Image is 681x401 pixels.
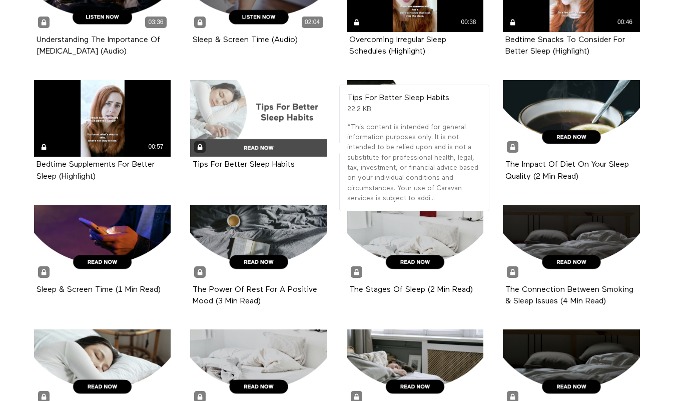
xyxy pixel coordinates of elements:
[190,80,327,157] a: Tips For Better Sleep Habits
[193,36,298,44] a: Sleep & Screen Time (Audio)
[34,205,171,282] a: Sleep & Screen Time (1 Min Read)
[503,205,640,282] a: The Connection Between Smoking & Sleep Issues (4 Min Read)
[503,80,640,157] a: The Impact Of Diet On Your Sleep Quality (2 Min Read)
[302,17,323,28] div: 02:04
[505,36,625,56] strong: Bedtime Snacks To Consider For Better Sleep (Highlight)
[347,80,484,157] a: Sleep Hygiene
[37,36,160,55] a: Understanding The Importance Of [MEDICAL_DATA] (Audio)
[458,17,479,28] div: 00:38
[349,286,473,294] strong: The Stages Of Sleep (2 Min Read)
[349,286,473,293] a: The Stages Of Sleep (2 Min Read)
[145,141,167,153] div: 00:57
[37,36,160,56] strong: Understanding The Importance Of Melatonin (Audio)
[349,36,446,56] strong: Overcoming Irregular Sleep Schedules (Highlight)
[347,122,481,203] p: *This content is intended for general information purposes only. It is not intended to be relied ...
[505,286,633,305] a: The Connection Between Smoking & Sleep Issues (4 Min Read)
[37,286,161,294] strong: Sleep & Screen Time (1 Min Read)
[505,161,629,180] a: The Impact Of Diet On Your Sleep Quality (2 Min Read)
[347,106,371,113] span: 22.2 KB
[505,36,625,55] a: Bedtime Snacks To Consider For Better Sleep (Highlight)
[37,161,155,180] a: Bedtime Supplements For Better Sleep (Highlight)
[193,161,295,168] a: Tips For Better Sleep Habits
[190,205,327,282] a: The Power Of Rest For A Positive Mood (3 Min Read)
[614,17,636,28] div: 00:46
[349,36,446,55] a: Overcoming Irregular Sleep Schedules (Highlight)
[34,80,171,157] a: Bedtime Supplements For Better Sleep (Highlight) 00:57
[347,205,484,282] a: The Stages Of Sleep (2 Min Read)
[193,286,317,305] a: The Power Of Rest For A Positive Mood (3 Min Read)
[145,17,167,28] div: 03:36
[193,161,295,169] strong: Tips For Better Sleep Habits
[37,286,161,293] a: Sleep & Screen Time (1 Min Read)
[347,94,449,102] strong: Tips For Better Sleep Habits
